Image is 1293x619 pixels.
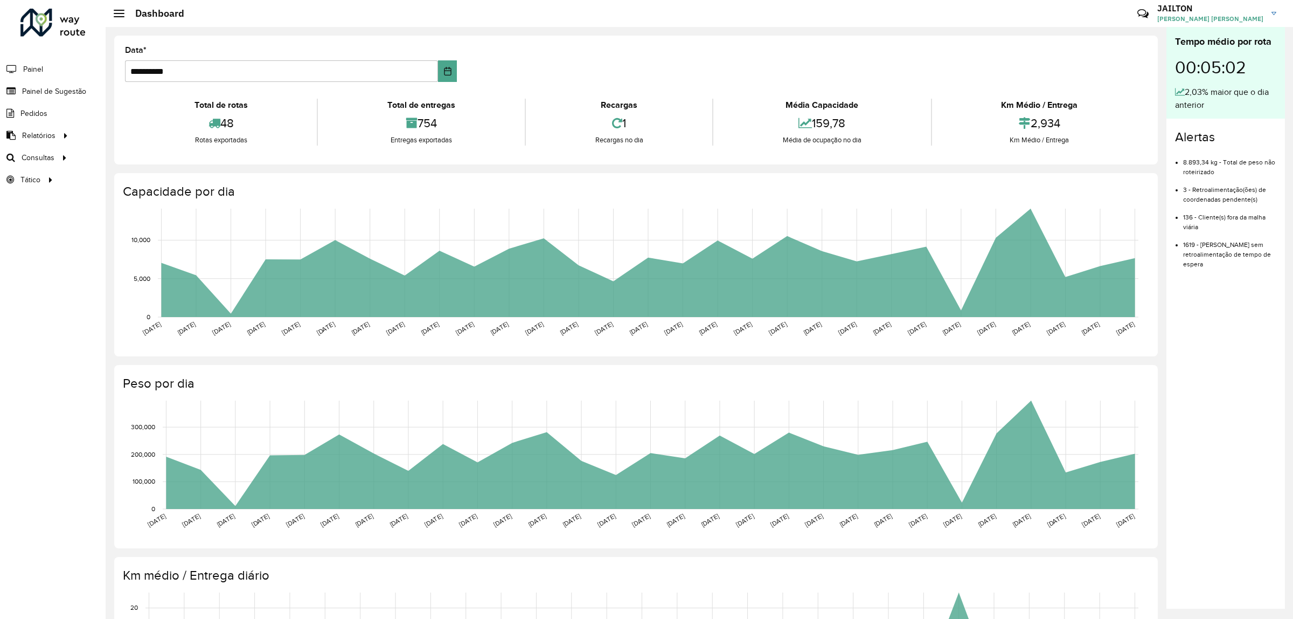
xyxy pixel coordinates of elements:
[281,320,301,336] text: [DATE]
[1046,320,1066,336] text: [DATE]
[1011,320,1031,336] text: [DATE]
[123,568,1147,583] h4: Km médio / Entrega diário
[321,112,522,135] div: 754
[420,320,440,336] text: [DATE]
[142,320,162,336] text: [DATE]
[700,512,720,528] text: [DATE]
[124,8,184,19] h2: Dashboard
[837,320,858,336] text: [DATE]
[596,512,617,528] text: [DATE]
[1183,177,1276,204] li: 3 - Retroalimentação(ões) de coordenadas pendente(s)
[181,512,201,528] text: [DATE]
[594,320,614,336] text: [DATE]
[935,99,1144,112] div: Km Médio / Entrega
[838,512,859,528] text: [DATE]
[977,512,997,528] text: [DATE]
[767,320,788,336] text: [DATE]
[423,512,444,528] text: [DATE]
[22,130,55,141] span: Relatórios
[935,112,1144,135] div: 2,934
[250,512,270,528] text: [DATE]
[769,512,790,528] text: [DATE]
[23,64,43,75] span: Painel
[1115,512,1136,528] text: [DATE]
[458,512,478,528] text: [DATE]
[489,320,510,336] text: [DATE]
[559,320,579,336] text: [DATE]
[698,320,718,336] text: [DATE]
[1157,14,1263,24] span: [PERSON_NAME] [PERSON_NAME]
[802,320,823,336] text: [DATE]
[147,512,167,528] text: [DATE]
[133,478,155,485] text: 100,000
[125,44,147,57] label: Data
[941,320,962,336] text: [DATE]
[1080,320,1101,336] text: [DATE]
[872,320,892,336] text: [DATE]
[1183,204,1276,232] li: 136 - Cliente(s) fora da malha viária
[215,512,236,528] text: [DATE]
[527,512,547,528] text: [DATE]
[1183,232,1276,269] li: 1619 - [PERSON_NAME] sem retroalimentação de tempo de espera
[734,512,755,528] text: [DATE]
[1183,149,1276,177] li: 8.893,34 kg - Total de peso não roteirizado
[131,237,150,244] text: 10,000
[663,320,684,336] text: [DATE]
[716,112,928,135] div: 159,78
[1175,35,1276,49] div: Tempo médio por rota
[1046,512,1066,528] text: [DATE]
[1115,320,1136,336] text: [DATE]
[151,505,155,512] text: 0
[354,512,374,528] text: [DATE]
[716,99,928,112] div: Média Capacidade
[631,512,651,528] text: [DATE]
[388,512,409,528] text: [DATE]
[438,60,457,82] button: Choose Date
[873,512,893,528] text: [DATE]
[492,512,513,528] text: [DATE]
[130,604,138,611] text: 20
[385,320,406,336] text: [DATE]
[935,135,1144,146] div: Km Médio / Entrega
[733,320,753,336] text: [DATE]
[529,135,710,146] div: Recargas no dia
[1157,3,1263,13] h3: JAILTON
[131,423,155,430] text: 300,000
[131,451,155,458] text: 200,000
[907,320,927,336] text: [DATE]
[716,135,928,146] div: Média de ocupação no dia
[976,320,997,336] text: [DATE]
[1081,512,1101,528] text: [DATE]
[315,320,336,336] text: [DATE]
[561,512,582,528] text: [DATE]
[246,320,266,336] text: [DATE]
[321,99,522,112] div: Total de entregas
[128,135,314,146] div: Rotas exportadas
[665,512,686,528] text: [DATE]
[455,320,475,336] text: [DATE]
[628,320,649,336] text: [DATE]
[20,174,40,185] span: Tático
[908,512,928,528] text: [DATE]
[285,512,305,528] text: [DATE]
[128,112,314,135] div: 48
[1011,512,1032,528] text: [DATE]
[123,184,1147,200] h4: Capacidade por dia
[134,275,150,282] text: 5,000
[804,512,824,528] text: [DATE]
[22,152,54,163] span: Consultas
[147,313,150,320] text: 0
[524,320,545,336] text: [DATE]
[22,86,86,97] span: Painel de Sugestão
[1175,86,1276,112] div: 2,03% maior que o dia anterior
[321,135,522,146] div: Entregas exportadas
[319,512,340,528] text: [DATE]
[128,99,314,112] div: Total de rotas
[211,320,232,336] text: [DATE]
[942,512,963,528] text: [DATE]
[529,112,710,135] div: 1
[1175,49,1276,86] div: 00:05:02
[529,99,710,112] div: Recargas
[176,320,197,336] text: [DATE]
[20,108,47,119] span: Pedidos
